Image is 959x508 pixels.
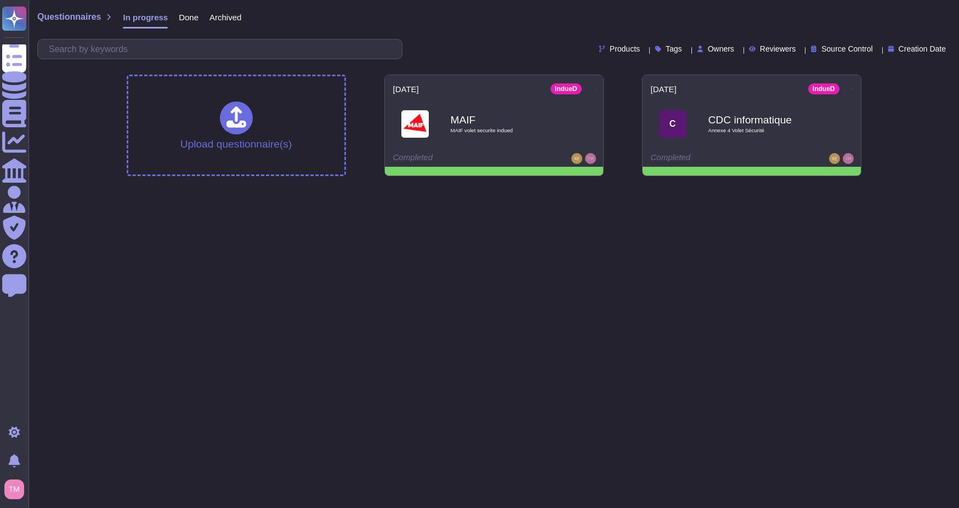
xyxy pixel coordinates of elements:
[899,45,946,53] span: Creation Date
[179,13,198,21] span: Done
[123,13,168,21] span: In progress
[585,153,596,164] img: user
[571,153,582,164] img: user
[209,13,241,21] span: Archived
[401,110,429,138] img: Logo
[2,477,32,501] button: user
[666,45,682,53] span: Tags
[760,45,796,53] span: Reviewers
[551,83,582,94] div: IndueD
[659,110,686,138] div: C
[829,153,840,164] img: user
[708,115,818,125] b: CDC informatique
[393,85,419,93] span: [DATE]
[451,128,560,133] span: MAIF volet securite indued
[821,45,872,53] span: Source Control
[43,39,402,59] input: Search by keywords
[808,83,839,94] div: IndueD
[843,153,854,164] img: user
[37,13,101,21] span: Questionnaires
[708,45,734,53] span: Owners
[708,128,818,133] span: Annexe 4 Volet Sécurité
[651,153,785,164] div: Completed
[451,115,560,125] b: MAIF
[610,45,640,53] span: Products
[180,101,292,149] div: Upload questionnaire(s)
[651,85,677,93] span: [DATE]
[4,479,24,499] img: user
[393,153,527,164] div: Completed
